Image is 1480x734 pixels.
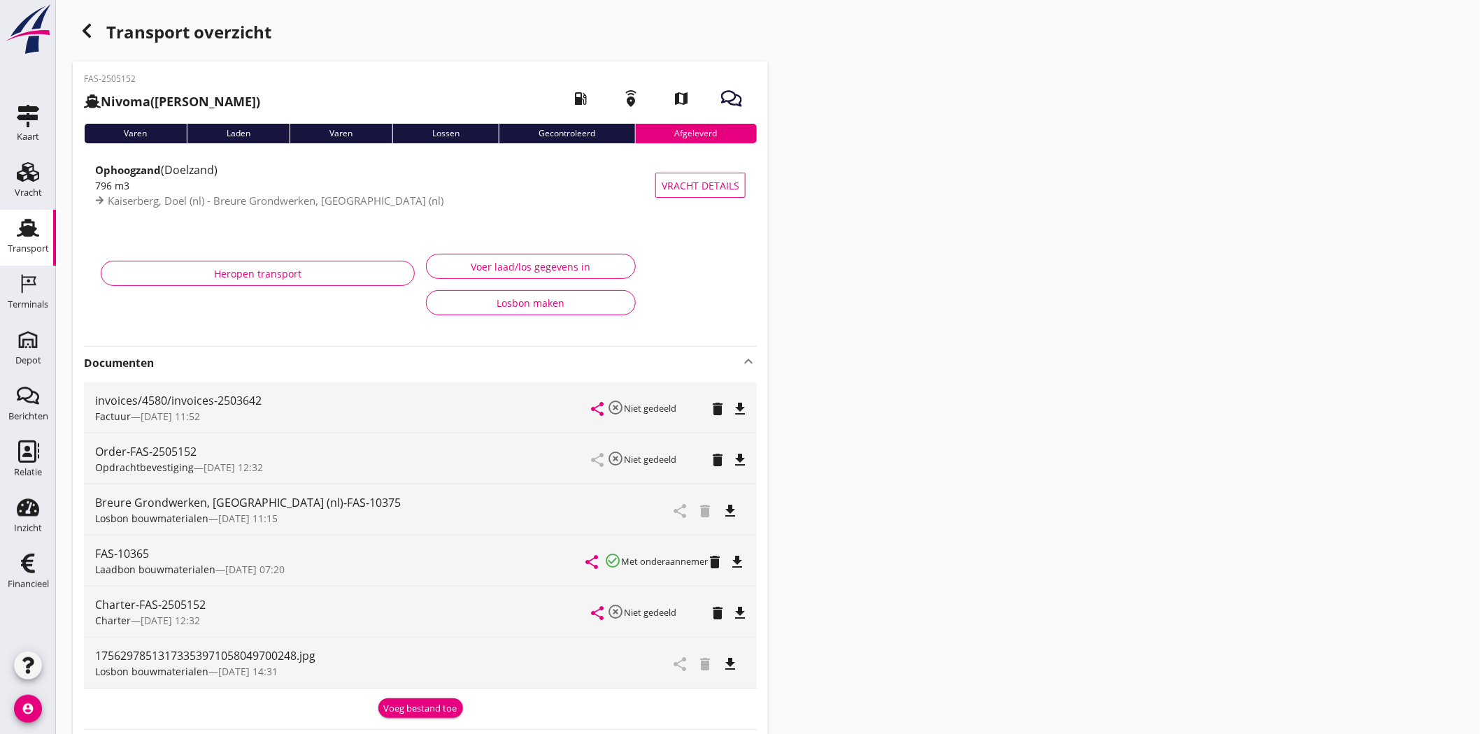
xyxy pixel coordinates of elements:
div: Kaart [17,132,39,141]
div: Breure Grondwerken, [GEOGRAPHIC_DATA] (nl)-FAS-10375 [95,494,603,511]
i: file_download [729,554,746,570]
button: Losbon maken [426,290,636,315]
div: Transport overzicht [73,17,768,50]
a: Ophoogzand(Doelzand)796 m3Kaiserberg, Doel (nl) - Breure Grondwerken, [GEOGRAPHIC_DATA] (nl)Vrach... [84,154,757,216]
div: 17562978513173353971058049700248.jpg [95,647,603,664]
i: map [662,79,701,118]
span: [DATE] 11:52 [141,410,200,423]
div: Varen [84,124,187,143]
div: Berichten [8,412,48,421]
div: Inzicht [14,524,42,533]
p: FAS-2505152 [84,73,260,85]
img: logo-small.a267ee39.svg [3,3,53,55]
span: Kaiserberg, Doel (nl) - Breure Grondwerken, [GEOGRAPHIC_DATA] (nl) [108,194,443,208]
span: [DATE] 07:20 [225,563,285,576]
div: Relatie [14,468,42,477]
span: Vracht details [662,178,739,193]
i: delete [709,401,726,417]
i: emergency_share [611,79,650,118]
i: file_download [732,401,748,417]
span: Losbon bouwmaterialen [95,512,208,525]
div: — [95,562,586,577]
span: Factuur [95,410,131,423]
div: Heropen transport [113,266,403,281]
i: check_circle_outline [604,552,621,569]
button: Heropen transport [101,261,415,286]
i: file_download [722,503,739,519]
div: 796 m3 [95,178,655,193]
div: Laden [187,124,290,143]
small: Niet gedeeld [624,606,676,619]
div: Voer laad/los gegevens in [438,259,624,274]
span: Charter [95,614,131,627]
div: Charter-FAS-2505152 [95,596,592,613]
span: [DATE] 11:15 [218,512,278,525]
div: Terminals [8,300,48,309]
i: delete [709,452,726,468]
i: share [589,401,606,417]
button: Voeg bestand toe [378,698,463,718]
strong: Nivoma [101,93,150,110]
i: share [589,605,606,621]
div: — [95,409,592,424]
div: Losbon maken [438,296,624,310]
div: Varen [290,124,392,143]
div: — [95,613,592,628]
strong: Ophoogzand [95,163,161,177]
div: Order-FAS-2505152 [95,443,592,460]
i: share [583,554,600,570]
span: (Doelzand) [161,162,218,178]
div: Afgeleverd [635,124,757,143]
span: [DATE] 12:32 [204,461,263,474]
div: Depot [15,356,41,365]
i: highlight_off [607,450,624,467]
i: local_gas_station [561,79,600,118]
i: delete [706,554,723,570]
i: account_circle [14,695,42,723]
small: Niet gedeeld [624,402,676,415]
small: Met onderaannemer [621,555,708,568]
div: FAS-10365 [95,545,586,562]
i: highlight_off [607,399,624,416]
button: Vracht details [655,173,746,198]
i: file_download [732,605,748,621]
span: [DATE] 12:32 [141,614,200,627]
strong: Documenten [84,355,740,371]
i: highlight_off [607,603,624,620]
span: Opdrachtbevestiging [95,461,194,474]
div: Transport [8,244,49,253]
div: invoices/4580/invoices-2503642 [95,392,592,409]
div: Lossen [392,124,499,143]
div: Financieel [8,580,49,589]
i: delete [709,605,726,621]
div: — [95,511,603,526]
span: [DATE] 14:31 [218,665,278,678]
div: — [95,664,603,679]
span: Laadbon bouwmaterialen [95,563,215,576]
h2: ([PERSON_NAME]) [84,92,260,111]
button: Voer laad/los gegevens in [426,254,636,279]
div: Voeg bestand toe [384,702,457,716]
i: keyboard_arrow_up [740,353,757,370]
span: Losbon bouwmaterialen [95,665,208,678]
i: file_download [722,656,739,672]
i: file_download [732,452,748,468]
small: Niet gedeeld [624,453,676,466]
div: Vracht [15,188,42,197]
div: — [95,460,592,475]
div: Gecontroleerd [499,124,635,143]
